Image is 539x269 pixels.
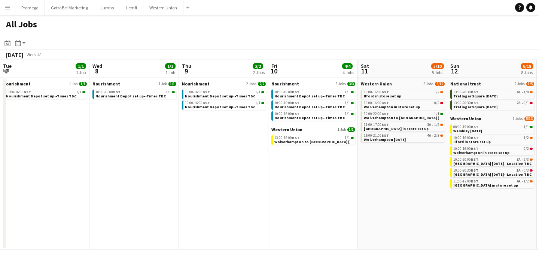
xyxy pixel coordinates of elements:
span: 10:00-16:00 [274,112,299,116]
a: 13:00-20:30BST4A•1/4Traflagar Square [DATE] [453,90,533,98]
a: Nourishment1 Job1/1 [3,81,87,87]
span: 1/2 [434,90,439,94]
a: Nourishment1 Job1/1 [92,81,176,87]
span: Nourishment Depot set up--Times TBC [6,94,76,99]
span: Thu [182,63,191,69]
span: 2/2 [253,63,263,69]
span: 1/1 [345,90,350,94]
span: Traflagar Square Diwali [453,94,497,99]
span: 1/1 [79,82,87,86]
span: 1/1 [345,101,350,105]
button: GottaBe! Marketing [45,0,94,15]
span: 2/3 [524,158,529,161]
span: BST [471,90,478,94]
span: BST [471,168,478,173]
span: 1/1 [440,113,443,115]
span: 1/2 [524,179,529,183]
button: Lemfi [120,0,143,15]
span: BST [471,157,478,162]
a: 10:00-16:00BST1/1Nourishment Depot set up--Times TBC [274,111,354,120]
span: 5/10 [431,63,444,69]
span: BST [292,100,299,105]
span: 1/1 [76,63,86,69]
a: Western Union5 Jobs5/10 [361,81,445,87]
span: 4A [517,90,521,94]
span: 1/1 [255,101,261,105]
a: 11:00-17:00BST4A•1/2[GEOGRAPHIC_DATA] in store set up [453,179,533,187]
span: Sun [450,63,459,69]
span: Nourishment Depot set up--Times TBC [95,94,166,99]
span: 7 [2,67,12,75]
a: 10:00-16:00BST1/1Nourishment Depot set up--Times TBC [274,90,354,98]
span: BST [381,111,389,116]
span: 11:00-17:00 [364,123,389,127]
span: 10:00-16:00 [274,90,299,94]
span: 1 Job [69,82,77,86]
span: 2/3 [530,158,533,161]
span: 1/1 [345,112,350,116]
a: 10:00-16:00BST0/2Wolverhampton in store set up [453,146,533,155]
span: BST [471,146,478,151]
span: Western Union [450,116,481,121]
div: • [453,169,533,172]
span: Nourishment [92,81,120,87]
span: 1/1 [351,91,354,93]
span: 10:00-20:30 [453,169,478,172]
span: 0/2 [440,102,443,104]
span: National trust [450,81,481,87]
span: 10:00-16:00 [364,90,389,94]
span: Wolverhampton Diwali [364,137,406,142]
a: 10:00-22:00BST1/1Wolverhampton to [GEOGRAPHIC_DATA] [DATE] [364,111,443,120]
span: 12 [449,67,459,75]
span: 1/1 [76,90,82,94]
span: 1/1 [261,102,264,104]
span: 1/1 [82,91,85,93]
span: 1/1 [351,113,354,115]
span: Traflagar Square Diwali [453,105,497,109]
div: • [364,134,443,137]
span: 1/1 [347,127,355,132]
span: BST [292,90,299,94]
span: Sat [361,63,369,69]
span: BST [113,90,121,94]
div: Nourishment1 Job1/110:00-16:00BST1/1Nourishment Depot set up--Times TBC [3,81,87,100]
div: National trust2 Jobs1/513:00-20:30BST4A•1/4Traflagar Square [DATE]13:00-20:30BST2A•0/1Traflagar S... [450,81,534,116]
div: [DATE] [6,51,23,58]
span: 1/1 [165,63,176,69]
span: 1/2 [440,124,443,126]
span: Wembley Diwali [453,129,482,133]
span: 1/1 [261,91,264,93]
span: BST [292,135,299,140]
span: 2A [517,101,521,105]
span: Western Union [361,81,392,87]
span: 1/1 [172,91,175,93]
a: 10:00-16:00BST0/2Wolverhampton in store set up [364,100,443,109]
span: 1/1 [166,90,171,94]
span: BST [381,133,389,138]
button: Jumbo [94,0,120,15]
span: 13:00-20:30 [453,90,478,94]
span: 10:00-16:00 [364,101,389,105]
span: Ilford in store set up [364,94,401,99]
span: 10:00-16:00 [6,90,31,94]
span: 5/13 [524,117,534,121]
span: Wed [92,63,102,69]
span: Ilford in store set up [453,139,491,144]
span: 10:00-16:00 [185,101,210,105]
div: 4 Jobs [342,70,354,75]
span: 10 [270,67,277,75]
span: 1/2 [434,123,439,127]
span: BST [202,100,210,105]
span: BST [381,100,389,105]
a: National trust2 Jobs1/5 [450,81,534,87]
div: • [453,158,533,161]
span: 3 Jobs [336,82,346,86]
span: 3A [427,123,431,127]
span: 1/1 [255,90,261,94]
a: 08:00-19:00BST1/1Wembley [DATE] [453,124,533,133]
span: BST [471,179,478,184]
span: 10:00-16:00 [185,90,210,94]
span: Nourishment Depot set up--Times TBC [274,94,345,99]
span: 1/2 [440,91,443,93]
div: 1 Job [76,70,86,75]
